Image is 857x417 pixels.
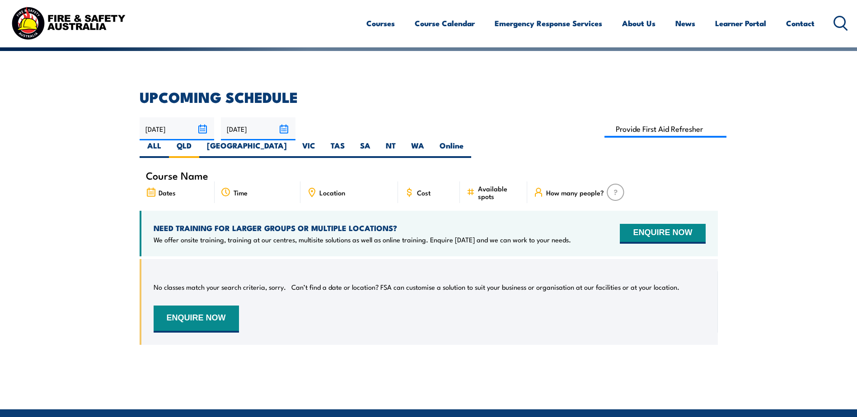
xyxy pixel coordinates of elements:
[154,283,286,292] p: No classes match your search criteria, sorry.
[415,11,475,35] a: Course Calendar
[140,140,169,158] label: ALL
[319,189,345,196] span: Location
[221,117,295,140] input: To date
[154,306,239,333] button: ENQUIRE NOW
[675,11,695,35] a: News
[291,283,679,292] p: Can’t find a date or location? FSA can customise a solution to suit your business or organisation...
[159,189,176,196] span: Dates
[366,11,395,35] a: Courses
[295,140,323,158] label: VIC
[604,120,727,138] input: Search Course
[154,235,571,244] p: We offer onsite training, training at our centres, multisite solutions as well as online training...
[432,140,471,158] label: Online
[546,189,604,196] span: How many people?
[154,223,571,233] h4: NEED TRAINING FOR LARGER GROUPS OR MULTIPLE LOCATIONS?
[495,11,602,35] a: Emergency Response Services
[352,140,378,158] label: SA
[622,11,656,35] a: About Us
[378,140,403,158] label: NT
[140,90,718,103] h2: UPCOMING SCHEDULE
[146,171,208,179] span: Course Name
[140,117,214,140] input: From date
[786,11,815,35] a: Contact
[199,140,295,158] label: [GEOGRAPHIC_DATA]
[234,189,248,196] span: Time
[323,140,352,158] label: TAS
[478,185,521,200] span: Available spots
[169,140,199,158] label: QLD
[715,11,766,35] a: Learner Portal
[403,140,432,158] label: WA
[620,224,705,244] button: ENQUIRE NOW
[417,189,431,196] span: Cost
